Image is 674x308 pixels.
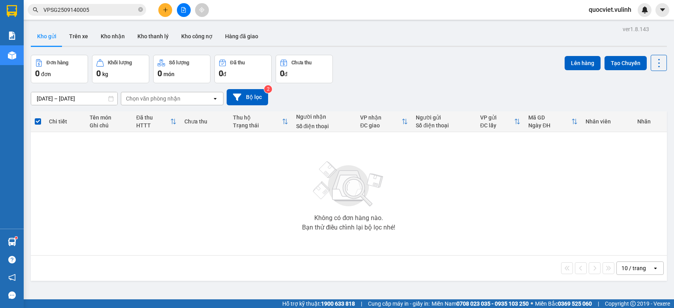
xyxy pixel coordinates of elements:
button: Đã thu0đ [214,55,272,83]
button: Khối lượng0kg [92,55,149,83]
div: Trạng thái [233,122,282,129]
th: Toggle SortBy [229,111,292,132]
button: file-add [177,3,191,17]
span: 0 [35,69,39,78]
span: ⚪️ [531,302,533,305]
div: Nhân viên [586,118,630,125]
div: ĐC lấy [480,122,514,129]
div: Mã GD [528,114,571,121]
span: đ [284,71,287,77]
span: aim [199,7,205,13]
span: search [33,7,38,13]
button: Kho thanh lý [131,27,175,46]
span: notification [8,274,16,281]
img: icon-new-feature [641,6,648,13]
div: Bạn thử điều chỉnh lại bộ lọc nhé! [302,224,395,231]
input: Select a date range. [31,92,117,105]
button: aim [195,3,209,17]
div: Đơn hàng [47,60,68,65]
div: Người gửi [416,114,472,121]
img: svg+xml;base64,PHN2ZyBjbGFzcz0ibGlzdC1wbHVnX19zdmciIHhtbG5zPSJodHRwOi8vd3d3LnczLm9yZy8yMDAwL3N2Zy... [309,157,388,212]
div: Số điện thoại [416,122,472,129]
div: Đã thu [136,114,170,121]
input: Tìm tên, số ĐT hoặc mã đơn [43,6,137,14]
img: solution-icon [8,32,16,40]
button: Lên hàng [565,56,601,70]
button: Đơn hàng0đơn [31,55,88,83]
div: Ngày ĐH [528,122,571,129]
span: 0 [158,69,162,78]
div: Chi tiết [49,118,82,125]
strong: 1900 633 818 [321,301,355,307]
span: | [361,299,362,308]
button: Trên xe [63,27,94,46]
div: VP gửi [480,114,514,121]
span: 0 [280,69,284,78]
button: Kho gửi [31,27,63,46]
strong: 0708 023 035 - 0935 103 250 [456,301,529,307]
sup: 1 [15,237,17,239]
span: quocviet.vulinh [582,5,638,15]
div: Chọn văn phòng nhận [126,95,180,103]
div: Thu hộ [233,114,282,121]
svg: open [652,265,659,271]
button: Kho nhận [94,27,131,46]
div: Chưa thu [184,118,225,125]
span: đ [223,71,226,77]
span: close-circle [138,6,143,14]
span: 0 [96,69,101,78]
span: Hỗ trợ kỹ thuật: [282,299,355,308]
div: Không có đơn hàng nào. [314,215,383,221]
th: Toggle SortBy [356,111,412,132]
button: Tạo Chuyến [605,56,647,70]
th: Toggle SortBy [132,111,180,132]
img: warehouse-icon [8,51,16,60]
div: ver 1.8.143 [623,25,649,34]
div: Số lượng [169,60,189,65]
span: file-add [181,7,186,13]
button: Chưa thu0đ [276,55,333,83]
div: Khối lượng [108,60,132,65]
img: warehouse-icon [8,238,16,246]
button: Kho công nợ [175,27,219,46]
span: | [598,299,599,308]
span: món [163,71,175,77]
div: Ghi chú [90,122,128,129]
span: close-circle [138,7,143,12]
div: Chưa thu [291,60,312,65]
span: đơn [41,71,51,77]
span: plus [163,7,168,13]
div: Người nhận [296,114,353,120]
span: question-circle [8,256,16,263]
button: Số lượng0món [153,55,210,83]
sup: 2 [264,85,272,93]
button: Hàng đã giao [219,27,265,46]
button: Bộ lọc [227,89,268,105]
span: Miền Bắc [535,299,592,308]
span: Miền Nam [432,299,529,308]
div: ĐC giao [360,122,402,129]
div: Nhãn [637,118,663,125]
span: caret-down [659,6,666,13]
strong: 0369 525 060 [558,301,592,307]
div: HTTT [136,122,170,129]
img: logo-vxr [7,5,17,17]
div: Tên món [90,114,128,121]
button: plus [158,3,172,17]
span: 0 [219,69,223,78]
div: Số điện thoại [296,123,353,129]
div: Đã thu [230,60,245,65]
span: copyright [630,301,636,306]
div: 10 / trang [621,264,646,272]
span: message [8,291,16,299]
span: kg [102,71,108,77]
div: VP nhận [360,114,402,121]
svg: open [212,95,218,102]
th: Toggle SortBy [476,111,524,132]
span: Cung cấp máy in - giấy in: [368,299,430,308]
button: caret-down [655,3,669,17]
th: Toggle SortBy [524,111,581,132]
